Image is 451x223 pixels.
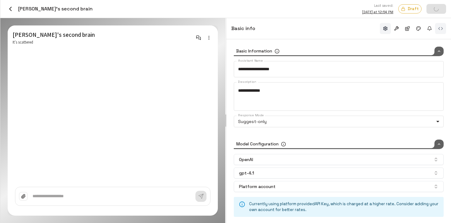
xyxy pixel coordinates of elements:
[413,23,424,34] button: Branding
[231,25,255,33] h6: Basic info
[236,141,279,148] h6: Model Configuration
[249,201,439,213] p: Currently using platform provided API Key , which is charged at a higher rate. Consider adding yo...
[238,113,264,117] label: Response Mode
[238,118,434,125] p: Suggest-only
[13,30,163,39] p: [PERSON_NAME]'s second brain
[234,167,444,179] button: gpt-4.1
[380,23,391,34] button: Basic info
[435,23,446,34] button: Embed
[234,181,444,192] button: Platform account
[234,154,444,165] button: OpenAI
[238,58,263,63] label: Assistant Name
[13,39,163,45] span: It's scattered
[402,23,413,34] button: Integrations
[238,79,256,84] label: Description
[391,23,402,34] button: Tools
[236,48,272,55] h6: Basic Information
[424,23,435,34] button: Notifications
